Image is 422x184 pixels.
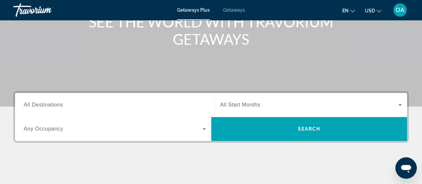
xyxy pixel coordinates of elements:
button: User Menu [391,3,409,17]
a: Travorium [13,1,80,19]
a: Getaways Plus [177,7,210,13]
span: Search [298,126,320,132]
iframe: Button to launch messaging window [395,157,417,179]
span: OA [396,7,404,13]
span: USD [365,8,375,13]
span: en [342,8,349,13]
span: All Start Months [220,102,261,108]
h1: SEE THE WORLD WITH TRAVORIUM GETAWAYS [86,13,336,48]
a: Getaways [223,7,245,13]
span: All Destinations [24,102,63,108]
button: Search [211,117,407,141]
div: Search widget [15,93,407,141]
button: Change currency [365,6,381,15]
button: Change language [342,6,355,15]
span: Any Occupancy [24,126,63,132]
